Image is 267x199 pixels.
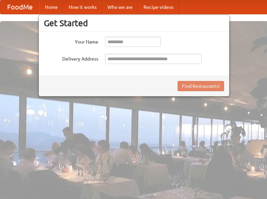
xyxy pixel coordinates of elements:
[138,0,179,14] a: Recipe videos
[39,0,63,14] a: Home
[44,54,98,62] label: Delivery Address
[0,0,39,14] a: FoodMe
[63,0,102,14] a: How it works
[178,81,224,91] button: Find Restaurants!
[44,37,98,45] label: Your Name
[44,18,224,28] h3: Get Started
[102,0,138,14] a: Who we are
